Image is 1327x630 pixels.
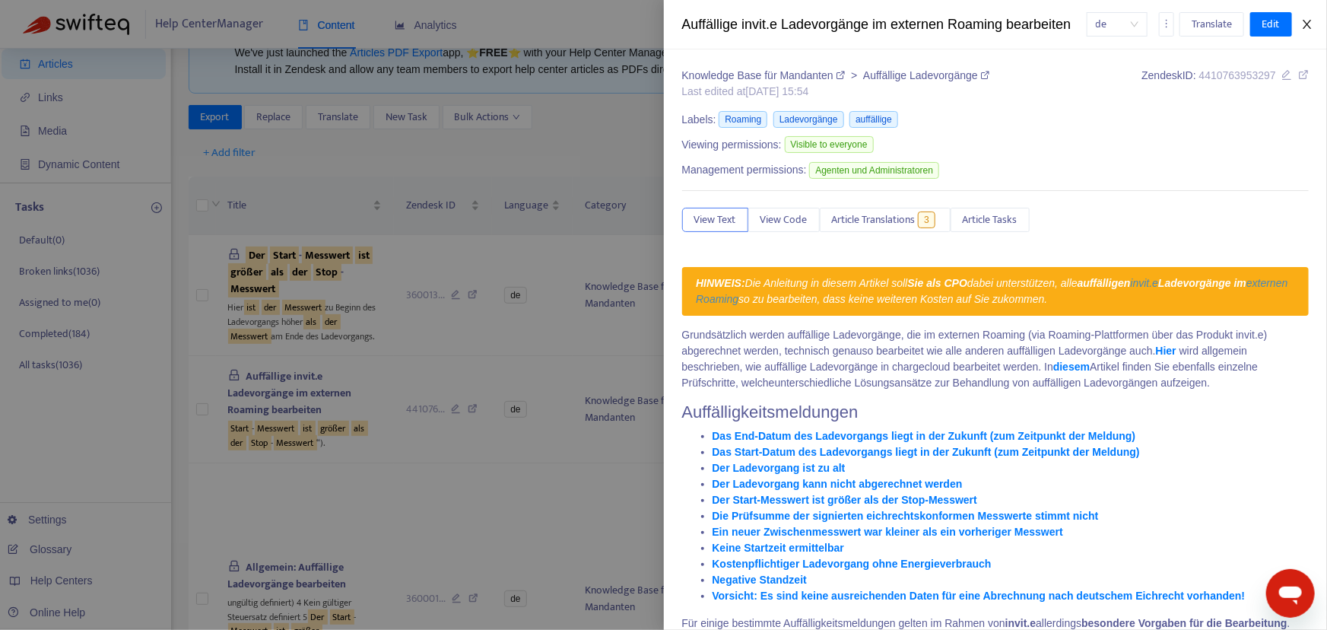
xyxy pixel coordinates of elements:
a: diesem [1053,361,1090,373]
a: Negative Standzeit [713,574,807,586]
a: Ein neuer Zwischenmesswert war kleiner als ein vorheriger Messwert [713,526,1063,538]
a: Das Start-Datum des Ladevorgangs liegt in der Zukunft (zum Zeitpunkt der Meldung) [713,446,1140,458]
iframe: Schaltfläche zum Öffnen des Messaging-Fensters [1266,569,1315,618]
span: de [1096,13,1138,36]
div: Zendesk ID: [1141,68,1309,100]
a: Der Ladevorgang kann nicht abgerechnet werden [713,478,963,490]
a: Hier [1156,345,1176,357]
span: View Code [760,212,808,228]
a: Knowledge Base für Mandanten [682,69,849,81]
span: close [1301,18,1313,30]
span: Ladevorgänge [773,111,844,128]
span: 4410763953297 [1199,69,1276,81]
button: Close [1297,17,1318,32]
span: Article Tasks [963,212,1017,228]
a: Vorsicht: Es sind keine ausreichenden Daten für eine Abrechnung nach deutschem Eichrecht vorhanden! [713,590,1246,602]
span: more [1161,18,1172,29]
span: Translate [1192,16,1232,33]
a: Der Start-Messwert ist größer als der Stop-Messwert [713,494,978,506]
button: more [1159,12,1174,37]
div: Last edited at [DATE] 15:54 [682,84,990,100]
button: Article Tasks [951,208,1030,232]
span: Management permissions: [682,162,807,178]
em: HINWEIS: [696,277,745,289]
a: Auffällige Ladevorgänge [863,69,990,81]
button: View Code [748,208,820,232]
button: Article Translations3 [820,208,951,232]
a: Kostenpflichtiger Ladevorgang ohne Energieverbrauch [713,558,992,570]
a: Keine Startzeit ermittelbar [713,542,845,554]
span: Viewing permissions: [682,137,782,153]
a: invit.e [1131,277,1159,289]
strong: auffälligen Ladevorgänge im [696,277,1287,305]
div: > [682,68,990,84]
a: Die Prüfsumme der signierten eichrechtskonformen Messwerte stimmt nicht [713,510,1099,522]
strong: invit.e [1005,617,1036,629]
em: Die Anleitung in diesem Artikel soll dabei unterstützen, alle so zu bearbeiten, dass keine weiter... [696,277,1287,305]
span: Labels: [682,112,716,128]
h1: Auffälligkeitsmeldungen [682,402,1310,422]
a: Der Ladevorgang ist zu alt [713,462,846,474]
button: Translate [1179,12,1244,37]
span: Visible to everyone [785,136,874,153]
span: Article Translations [832,212,916,228]
span: Agenten und Administratoren [809,162,939,179]
a: Das End-Datum des Ladevorgangs liegt in der Zukunft (zum Zeitpunkt der Meldung) [713,430,1136,442]
button: View Text [682,208,748,232]
p: Grundsätzlich werden auffällige Ladevorgänge, die im externen Roaming (via Roaming-Plattformen üb... [682,327,1310,391]
span: View Text [694,212,736,228]
div: Auffällige invit.e Ladevorgänge im externen Roaming bearbeiten [682,14,1087,35]
span: 3 [918,212,935,228]
button: Edit [1250,12,1292,37]
strong: Sie als CPO [908,277,968,289]
span: auffällige [849,111,898,128]
span: Roaming [719,111,767,128]
span: unterschiedliche Lösungsansätze zur Behandlung von auffälligen Ladevorgängen aufzeigen. [775,377,1211,389]
a: externen Roaming [696,277,1287,305]
span: Edit [1262,16,1280,33]
strong: besondere Vorgaben für die Bearbeitung [1081,617,1287,629]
